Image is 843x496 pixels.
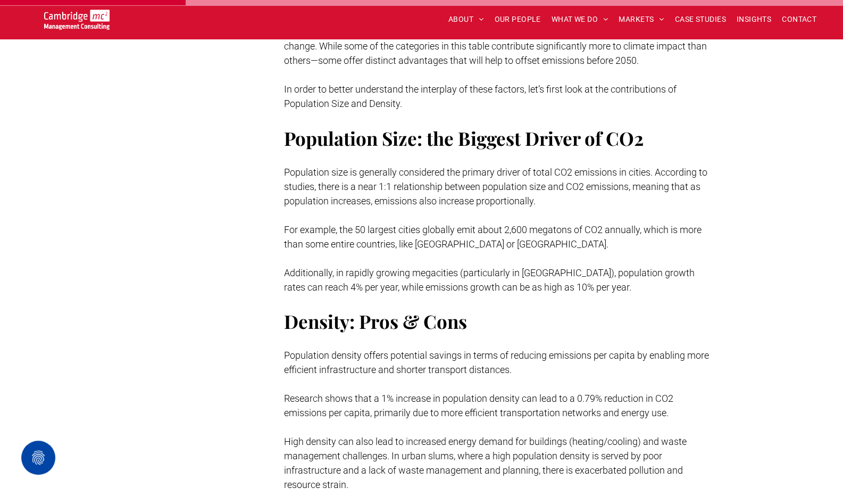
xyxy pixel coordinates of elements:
[284,166,707,206] span: Population size is generally considered the primary driver of total CO2 emissions in cities. Acco...
[284,26,710,66] span: These varying factors lead to a complicated picture when we assess the role of megacities and cli...
[731,11,777,28] a: INSIGHTS
[284,84,677,109] span: In order to better understand the interplay of these factors, let’s first look at the contributio...
[44,11,110,22] a: Your Business Transformed | Cambridge Management Consulting
[284,435,687,490] span: High density can also lead to increased energy demand for buildings (heating/cooling) and waste m...
[284,308,467,333] span: Density: Pros & Cons
[546,11,614,28] a: WHAT WE DO
[284,224,702,249] span: For example, the 50 largest cities globally emit about 2,600 megatons of CO2 annually, which is m...
[44,10,110,30] img: Go to Homepage
[284,267,695,292] span: Additionally, in rapidly growing megacities (particularly in [GEOGRAPHIC_DATA]), population growt...
[443,11,489,28] a: ABOUT
[284,349,709,375] span: Population density offers potential savings in terms of reducing emissions per capita by enabling...
[777,11,822,28] a: CONTACT
[284,125,644,150] span: Population Size: the Biggest Driver of CO2
[284,392,673,418] span: Research shows that a 1% increase in population density can lead to a 0.79% reduction in CO2 emis...
[489,11,546,28] a: OUR PEOPLE
[670,11,731,28] a: CASE STUDIES
[613,11,669,28] a: MARKETS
